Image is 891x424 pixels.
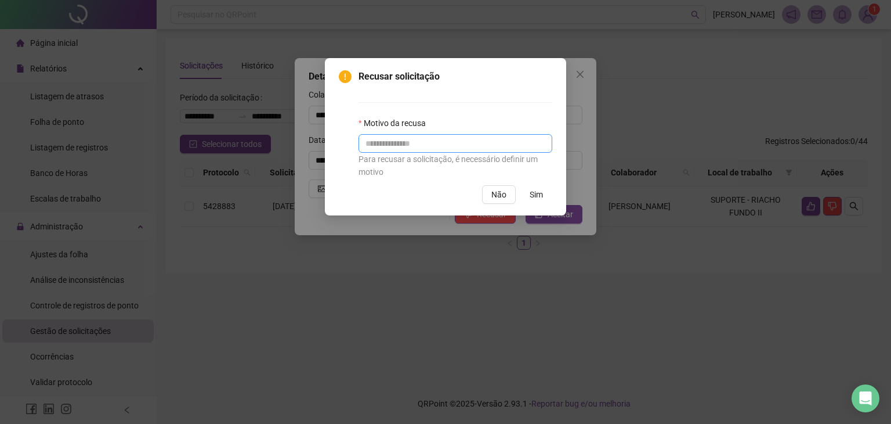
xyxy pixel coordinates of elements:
div: Para recusar a solicitação, é necessário definir um motivo [358,153,552,178]
div: Open Intercom Messenger [852,385,879,412]
button: Sim [520,185,552,204]
span: Não [491,188,506,201]
span: exclamation-circle [339,70,352,83]
span: Sim [530,188,543,201]
span: Recusar solicitação [358,70,552,84]
label: Motivo da recusa [358,117,433,130]
button: Não [482,185,516,204]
